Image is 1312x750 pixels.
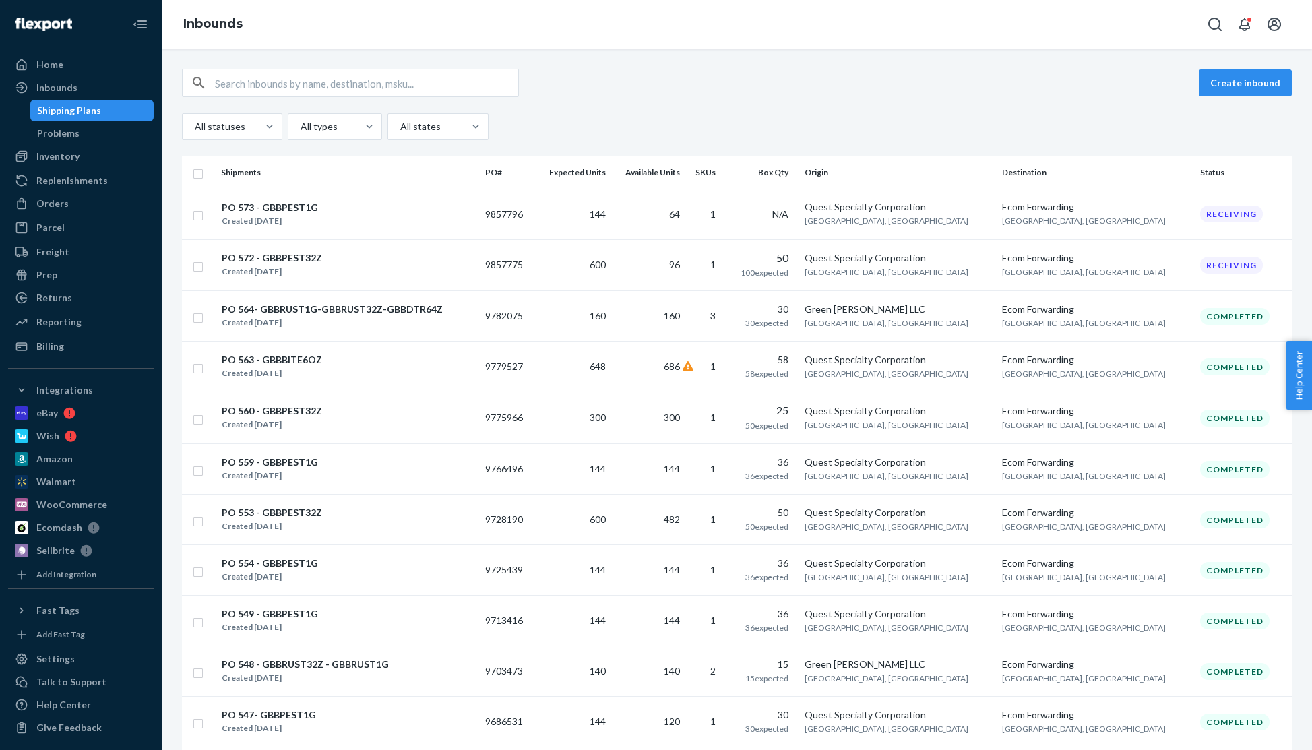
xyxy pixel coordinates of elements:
div: Give Feedback [36,721,102,735]
div: Reporting [36,315,82,329]
div: Sellbrite [36,544,75,557]
div: Quest Specialty Corporation [805,557,992,570]
span: 144 [590,564,606,575]
ol: breadcrumbs [173,5,253,44]
span: [GEOGRAPHIC_DATA], [GEOGRAPHIC_DATA] [805,318,968,328]
span: [GEOGRAPHIC_DATA], [GEOGRAPHIC_DATA] [1002,724,1166,734]
a: Help Center [8,694,154,716]
div: Created [DATE] [222,671,389,685]
span: [GEOGRAPHIC_DATA], [GEOGRAPHIC_DATA] [1002,216,1166,226]
div: Settings [36,652,75,666]
div: Ecomdash [36,521,82,534]
th: Destination [997,156,1195,189]
div: Completed [1200,714,1270,730]
div: Parcel [36,221,65,235]
a: Settings [8,648,154,670]
button: Integrations [8,379,154,401]
button: Open Search Box [1201,11,1228,38]
span: 96 [669,259,680,270]
span: [GEOGRAPHIC_DATA], [GEOGRAPHIC_DATA] [805,369,968,379]
div: Created [DATE] [222,570,318,584]
span: [GEOGRAPHIC_DATA], [GEOGRAPHIC_DATA] [805,420,968,430]
div: Created [DATE] [222,316,443,330]
div: Freight [36,245,69,259]
span: 1 [710,513,716,525]
div: Created [DATE] [222,520,322,533]
a: Ecomdash [8,517,154,538]
input: All types [299,120,301,133]
button: Help Center [1286,341,1312,410]
span: 160 [664,310,680,321]
div: Created [DATE] [222,722,316,735]
div: PO 559 - GBBPEST1G [222,456,318,469]
div: Problems [37,127,80,140]
span: 1 [710,564,716,575]
span: [GEOGRAPHIC_DATA], [GEOGRAPHIC_DATA] [805,724,968,734]
div: PO 548 - GBBRUST32Z - GBBRUST1G [222,658,389,671]
span: 50 expected [745,420,788,431]
div: Created [DATE] [222,469,318,482]
span: 300 [664,412,680,423]
span: [GEOGRAPHIC_DATA], [GEOGRAPHIC_DATA] [805,522,968,532]
span: 144 [664,463,680,474]
a: eBay [8,402,154,424]
a: Orders [8,193,154,214]
div: Talk to Support [36,675,106,689]
div: 15 [732,658,788,671]
a: Reporting [8,311,154,333]
div: Receiving [1200,206,1263,222]
span: N/A [772,208,788,220]
span: 1 [710,615,716,626]
div: Shipping Plans [37,104,101,117]
span: [GEOGRAPHIC_DATA], [GEOGRAPHIC_DATA] [1002,522,1166,532]
div: Inbounds [36,81,77,94]
span: [GEOGRAPHIC_DATA], [GEOGRAPHIC_DATA] [805,572,968,582]
div: Amazon [36,452,73,466]
span: 30 expected [745,318,788,328]
button: Talk to Support [8,671,154,693]
span: 1 [710,208,716,220]
div: Ecom Forwarding [1002,658,1189,671]
div: 30 [732,708,788,722]
span: [GEOGRAPHIC_DATA], [GEOGRAPHIC_DATA] [805,673,968,683]
span: 144 [590,716,606,727]
div: Billing [36,340,64,353]
span: 1 [710,716,716,727]
div: Walmart [36,475,76,489]
td: 9686531 [480,697,535,747]
td: 9725439 [480,545,535,596]
div: PO 563 - GBBBITE6OZ [222,353,322,367]
span: 1 [710,361,716,372]
span: 100 expected [741,268,788,278]
div: Quest Specialty Corporation [805,456,992,469]
div: 25 [732,403,788,418]
span: [GEOGRAPHIC_DATA], [GEOGRAPHIC_DATA] [805,267,968,277]
th: SKUs [685,156,726,189]
span: 300 [590,412,606,423]
th: Expected Units [535,156,611,189]
td: 9775966 [480,392,535,444]
div: Completed [1200,461,1270,478]
td: 9703473 [480,646,535,697]
span: 36 expected [745,471,788,481]
span: [GEOGRAPHIC_DATA], [GEOGRAPHIC_DATA] [1002,267,1166,277]
button: Close Navigation [127,11,154,38]
span: [GEOGRAPHIC_DATA], [GEOGRAPHIC_DATA] [1002,369,1166,379]
div: PO 573 - GBBPEST1G [222,201,318,214]
button: Give Feedback [8,717,154,739]
span: 140 [664,665,680,677]
a: Prep [8,264,154,286]
span: 1 [710,259,716,270]
th: PO# [480,156,535,189]
div: Ecom Forwarding [1002,404,1189,418]
button: Create inbound [1199,69,1292,96]
div: Ecom Forwarding [1002,303,1189,316]
div: Created [DATE] [222,265,322,278]
span: [GEOGRAPHIC_DATA], [GEOGRAPHIC_DATA] [805,623,968,633]
a: Add Fast Tag [8,627,154,643]
div: Integrations [36,383,93,397]
div: PO 549 - GBBPEST1G [222,607,318,621]
span: [GEOGRAPHIC_DATA], [GEOGRAPHIC_DATA] [1002,572,1166,582]
div: Ecom Forwarding [1002,251,1189,265]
